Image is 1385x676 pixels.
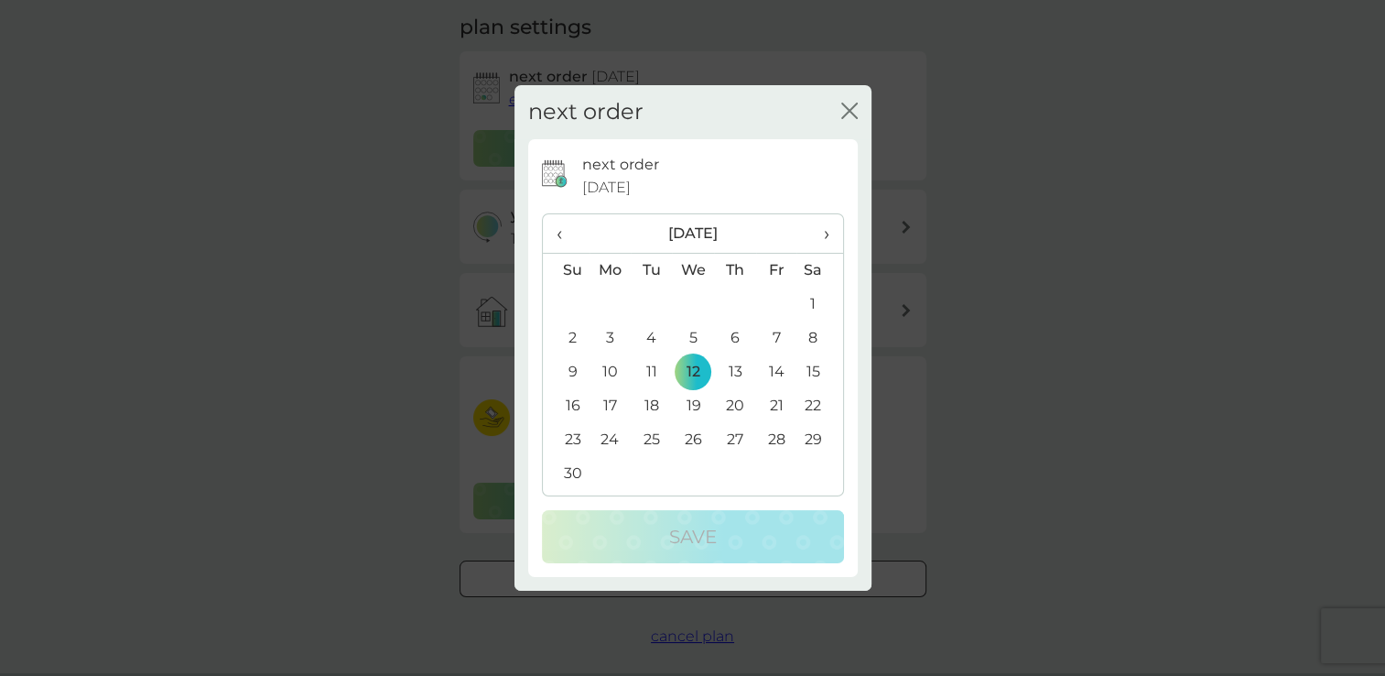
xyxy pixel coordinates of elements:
[841,103,858,122] button: close
[590,389,632,423] td: 17
[542,510,844,563] button: Save
[590,322,632,355] td: 3
[714,423,755,457] td: 27
[590,253,632,288] th: Mo
[631,389,672,423] td: 18
[672,423,714,457] td: 26
[756,389,797,423] td: 21
[543,389,590,423] td: 16
[796,253,842,288] th: Sa
[796,322,842,355] td: 8
[714,322,755,355] td: 6
[756,253,797,288] th: Fr
[543,322,590,355] td: 2
[631,253,672,288] th: Tu
[557,214,576,253] span: ‹
[631,322,672,355] td: 4
[810,214,828,253] span: ›
[672,389,714,423] td: 19
[631,355,672,389] td: 11
[543,457,590,491] td: 30
[756,355,797,389] td: 14
[590,355,632,389] td: 10
[528,99,644,125] h2: next order
[543,355,590,389] td: 9
[631,423,672,457] td: 25
[796,288,842,322] td: 1
[756,423,797,457] td: 28
[672,355,714,389] td: 12
[796,355,842,389] td: 15
[590,214,797,254] th: [DATE]
[672,253,714,288] th: We
[590,423,632,457] td: 24
[669,522,717,551] p: Save
[543,423,590,457] td: 23
[796,423,842,457] td: 29
[756,322,797,355] td: 7
[714,389,755,423] td: 20
[714,355,755,389] td: 13
[714,253,755,288] th: Th
[582,153,659,177] p: next order
[543,253,590,288] th: Su
[796,389,842,423] td: 22
[582,176,631,200] span: [DATE]
[672,322,714,355] td: 5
